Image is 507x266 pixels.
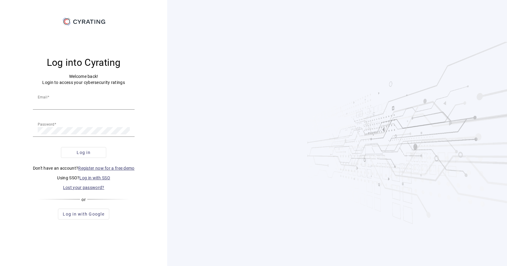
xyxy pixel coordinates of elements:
[63,185,104,190] a: Lost your password?
[33,175,135,181] p: Using SSO?
[33,165,135,171] p: Don't have an account?
[58,209,109,220] button: Log in with Google
[38,95,47,99] mat-label: Email
[33,56,135,69] h3: Log into Cyrating
[33,73,135,85] p: Welcome back! Login to access your cybersecurity ratings
[73,20,105,24] g: CYRATING
[63,211,104,217] span: Log in with Google
[79,175,110,180] a: Log in with SSO
[38,122,55,126] mat-label: Password
[37,197,130,203] div: or
[77,149,91,155] span: Log in
[78,166,134,171] a: Register now for a free demo
[61,147,106,158] button: Log in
